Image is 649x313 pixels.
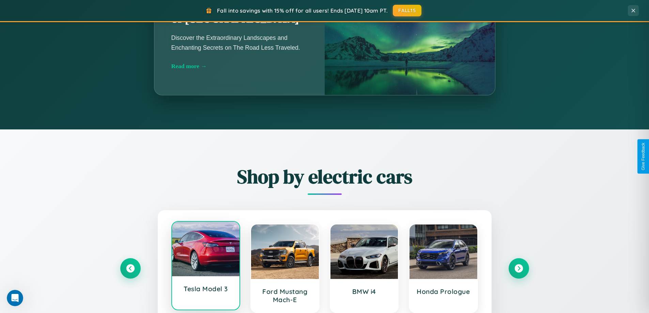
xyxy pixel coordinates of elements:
div: Read more → [171,63,308,70]
p: Discover the Extraordinary Landscapes and Enchanting Secrets on The Road Less Traveled. [171,33,308,52]
h3: Honda Prologue [416,287,470,296]
iframe: Intercom live chat [7,290,23,306]
div: Give Feedback [641,143,646,170]
button: FALL15 [393,5,421,16]
h3: Ford Mustang Mach-E [258,287,312,304]
h3: BMW i4 [337,287,391,296]
h2: Shop by electric cars [120,163,529,190]
h3: Tesla Model 3 [179,285,233,293]
span: Fall into savings with 15% off for all users! Ends [DATE] 10am PT. [217,7,388,14]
